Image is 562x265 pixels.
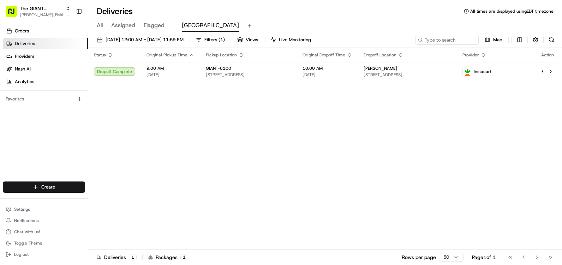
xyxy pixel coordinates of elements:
span: All [97,21,103,30]
img: profile_instacart_ahold_partner.png [463,67,472,76]
button: The GIANT Company [20,5,62,12]
button: Toggle Theme [3,238,85,248]
span: Map [493,37,502,43]
span: Live Monitoring [279,37,311,43]
span: Provider [462,52,479,58]
button: Map [482,35,506,45]
div: Packages [148,254,188,261]
span: [GEOGRAPHIC_DATA] [182,21,239,30]
span: Log out [14,252,29,257]
span: Views [246,37,258,43]
div: Favorites [3,93,85,105]
button: Chat with us! [3,227,85,237]
button: The GIANT Company[PERSON_NAME][EMAIL_ADDRESS][PERSON_NAME][DOMAIN_NAME] [3,3,73,20]
button: Filters(1) [193,35,228,45]
span: Settings [14,207,30,212]
div: 1 [180,254,188,260]
span: Analytics [15,79,34,85]
button: Log out [3,249,85,259]
span: Notifications [14,218,39,223]
span: [STREET_ADDRESS] [206,72,291,78]
span: Filters [204,37,225,43]
span: Providers [15,53,34,60]
span: Toggle Theme [14,240,42,246]
span: ( 1 ) [219,37,225,43]
a: Deliveries [3,38,88,49]
button: Refresh [546,35,556,45]
span: All times are displayed using EDT timezone [470,8,554,14]
span: [DATE] 12:00 AM - [DATE] 11:59 PM [106,37,184,43]
span: 10:00 AM [303,66,352,71]
span: Instacart [474,69,491,74]
div: Deliveries [97,254,137,261]
a: Providers [3,51,88,62]
button: Notifications [3,216,85,226]
span: [DATE] [147,72,195,78]
span: [DATE] [303,72,352,78]
span: Pickup Location [206,52,237,58]
span: Create [41,184,55,190]
span: Original Dropoff Time [303,52,345,58]
button: Live Monitoring [267,35,314,45]
span: Dropoff Location [364,52,396,58]
span: Nash AI [15,66,31,72]
button: [PERSON_NAME][EMAIL_ADDRESS][PERSON_NAME][DOMAIN_NAME] [20,12,70,18]
input: Type to search [415,35,479,45]
a: Analytics [3,76,88,87]
div: Page 1 of 1 [472,254,496,261]
a: Nash AI [3,63,88,75]
button: [DATE] 12:00 AM - [DATE] 11:59 PM [94,35,187,45]
span: Orders [15,28,29,34]
span: [PERSON_NAME] [364,66,397,71]
button: Views [234,35,261,45]
div: Action [540,52,555,58]
span: 9:00 AM [147,66,195,71]
a: Orders [3,25,88,37]
span: Assigned [111,21,135,30]
span: Status [94,52,106,58]
span: Deliveries [15,41,35,47]
div: 1 [129,254,137,260]
p: Rows per page [402,254,436,261]
span: Flagged [144,21,165,30]
h1: Deliveries [97,6,133,17]
span: Original Pickup Time [147,52,187,58]
button: Settings [3,204,85,214]
span: Chat with us! [14,229,40,235]
button: Create [3,181,85,193]
span: [STREET_ADDRESS] [364,72,451,78]
span: GIANT-6100 [206,66,231,71]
